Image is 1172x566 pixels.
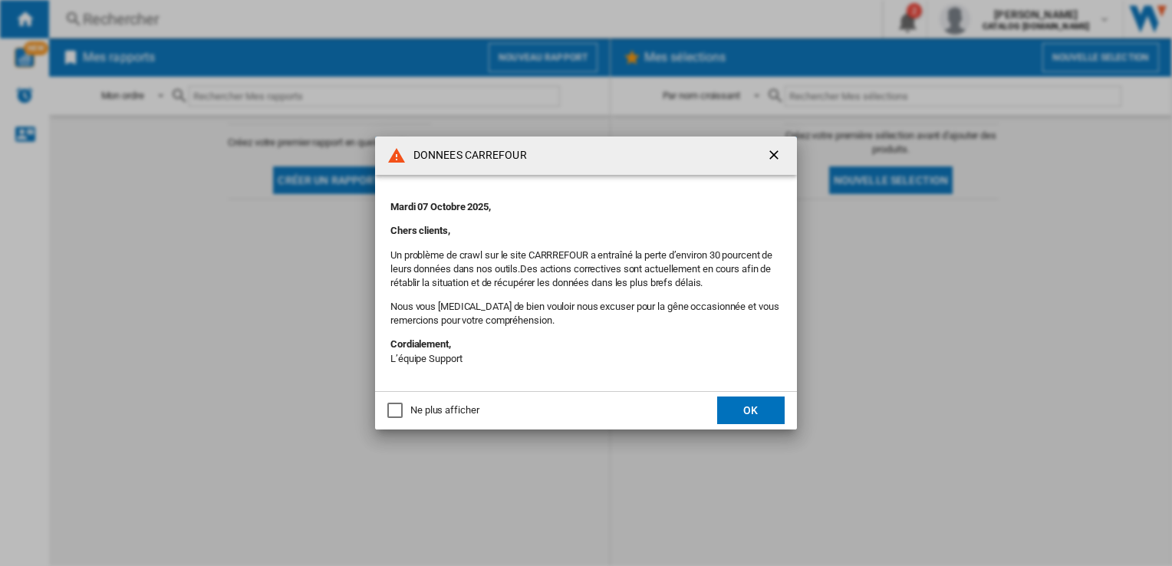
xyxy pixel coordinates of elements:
strong: Cordialement, [390,338,451,350]
h4: DONNEES CARREFOUR [406,148,527,163]
p: L’équipe Support [390,337,782,365]
p: Nous vous [MEDICAL_DATA] de bien vouloir nous excuser pour la gêne occasionnée et vous remercions... [390,300,782,327]
md-checkbox: Ne plus afficher [387,403,479,418]
ng-md-icon: getI18NText('BUTTONS.CLOSE_DIALOG') [766,147,785,166]
strong: Chers clients, [390,225,450,236]
button: getI18NText('BUTTONS.CLOSE_DIALOG') [760,140,791,171]
button: OK [717,397,785,424]
strong: Mardi 07 Octobre 2025, [390,201,491,212]
p: Un problème de crawl sur le site CARRREFOUR a entraîné la perte d’environ 30 pourcent de leurs do... [390,248,782,291]
div: Ne plus afficher [410,403,479,417]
